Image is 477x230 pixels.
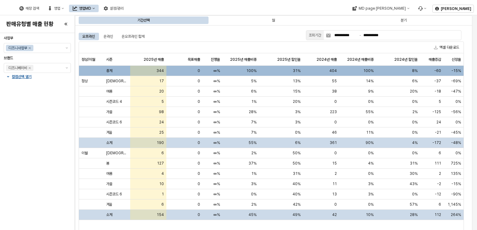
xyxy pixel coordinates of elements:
[198,120,200,125] span: 0
[293,89,301,94] span: 15%
[198,212,200,217] span: 0
[214,68,220,73] span: ∞%
[79,33,99,40] div: 오프라인
[54,6,60,11] div: 영업
[332,89,337,94] span: 38
[137,17,150,24] div: 기간선택
[293,181,301,186] span: 40%
[106,212,112,217] span: 소계
[81,151,88,156] span: 이월
[81,57,95,62] span: 정상/이월
[214,79,220,84] span: ∞%
[330,109,337,114] span: 223
[75,15,477,230] main: App Frame
[293,171,301,176] span: 31%
[410,212,418,217] span: 28%
[412,79,418,84] span: 6%
[368,161,374,166] span: 4%
[214,130,220,135] span: ∞%
[251,202,257,207] span: 2%
[394,57,418,62] span: 2024년 할인율
[451,171,461,176] span: 135%
[412,151,418,156] span: 0%
[455,120,461,125] span: 0%
[214,140,220,145] span: ∞%
[414,5,430,12] div: Menu item 6
[214,109,220,114] span: ∞%
[339,17,468,24] div: 분기
[144,57,164,62] span: 2025년 매출
[106,151,128,156] span: [DEMOGRAPHIC_DATA]
[441,6,471,11] p: [PERSON_NAME]
[358,6,406,11] div: MD page [PERSON_NAME]
[401,17,407,24] div: 분기
[106,202,112,207] span: 겨울
[249,109,257,114] span: 28%
[214,192,220,197] span: ∞%
[106,99,122,104] span: 시즌코드 4
[198,192,200,197] span: 0
[159,130,164,135] span: 25
[69,5,99,12] div: 영업MD
[6,74,68,79] button: 컬럼선택 열기
[366,109,374,114] span: 55%
[410,89,418,94] span: 20%
[439,202,441,207] span: 6
[293,192,301,197] span: 40%
[214,212,220,217] span: ∞%
[309,32,321,38] div: 조회기간
[16,5,43,12] div: 매장 검색
[82,33,95,40] div: 오프라인
[209,17,338,24] div: 월
[214,181,220,186] span: ∞%
[211,57,220,62] span: 진행율
[198,171,200,176] span: 0
[293,202,301,207] span: 42%
[198,79,200,84] span: 0
[455,99,461,104] span: 0%
[248,161,257,166] span: 37%
[159,120,164,125] span: 24
[251,130,257,135] span: 7%
[277,57,301,62] span: 2025년 할인율
[214,151,220,156] span: ∞%
[332,161,337,166] span: 15
[63,63,71,73] button: 제안 사항 표시
[81,79,88,84] span: 정상
[251,151,257,156] span: 2%
[448,202,461,207] span: 1,145%
[106,130,112,135] span: 겨울
[4,56,13,60] span: 브랜드
[451,192,461,197] span: -90%
[106,181,112,186] span: 가을
[214,171,220,176] span: ∞%
[368,202,374,207] span: 0%
[368,192,374,197] span: 3%
[28,67,31,69] div: Remove 디즈니베이비
[198,109,200,114] span: 0
[332,130,337,135] span: 46
[435,161,441,166] span: 111
[334,202,337,207] span: 0
[230,57,257,62] span: 2025년 매출비중
[451,79,461,84] span: -69%
[161,171,164,176] span: 4
[159,89,164,94] span: 20
[106,57,112,62] span: 시즌
[159,181,164,186] span: 10
[455,151,461,156] span: 0%
[363,68,374,73] span: 100%
[122,33,145,40] div: 온오프라인 합계
[161,151,164,156] span: 6
[330,140,337,145] span: 361
[198,140,200,145] span: 0
[295,120,301,125] span: 3%
[451,89,461,94] span: -47%
[214,120,220,125] span: ∞%
[161,99,164,104] span: 5
[198,202,200,207] span: 0
[4,36,13,40] span: 사업부
[161,202,164,207] span: 6
[26,6,39,11] div: 매장 검색
[106,171,112,176] span: 여름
